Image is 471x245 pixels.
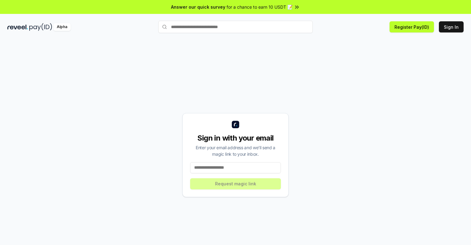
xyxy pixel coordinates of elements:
img: reveel_dark [7,23,28,31]
span: Answer our quick survey [171,4,225,10]
div: Alpha [53,23,71,31]
button: Register Pay(ID) [390,21,434,32]
img: pay_id [29,23,52,31]
img: logo_small [232,121,239,128]
div: Sign in with your email [190,133,281,143]
button: Sign In [439,21,464,32]
div: Enter your email address and we’ll send a magic link to your inbox. [190,144,281,157]
span: for a chance to earn 10 USDT 📝 [227,4,293,10]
